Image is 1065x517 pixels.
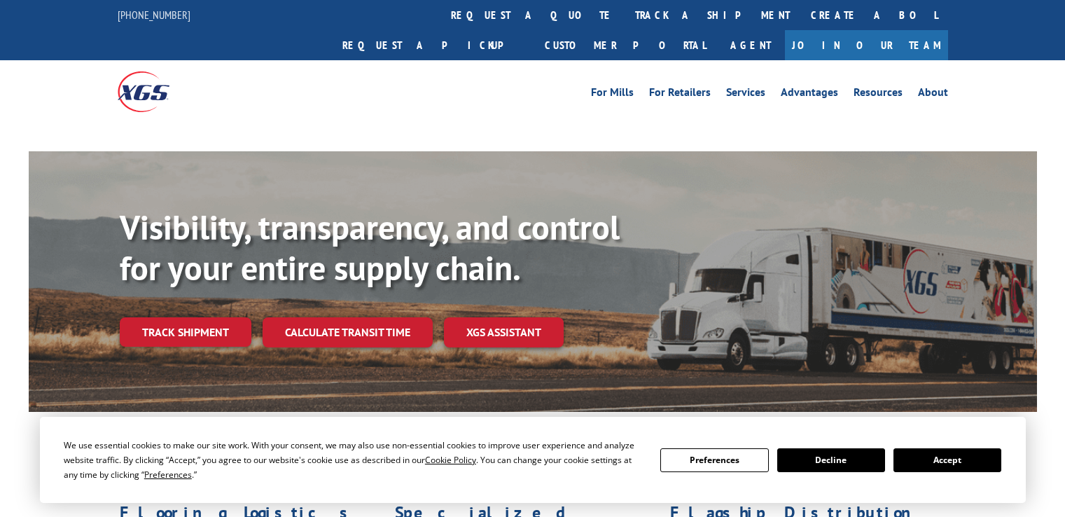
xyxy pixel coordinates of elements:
[120,205,620,289] b: Visibility, transparency, and control for your entire supply chain.
[64,438,643,482] div: We use essential cookies to make our site work. With your consent, we may also use non-essential ...
[716,30,785,60] a: Agent
[425,454,476,466] span: Cookie Policy
[777,448,885,472] button: Decline
[854,87,903,102] a: Resources
[534,30,716,60] a: Customer Portal
[120,317,251,347] a: Track shipment
[649,87,711,102] a: For Retailers
[263,317,433,347] a: Calculate transit time
[781,87,838,102] a: Advantages
[118,8,190,22] a: [PHONE_NUMBER]
[918,87,948,102] a: About
[591,87,634,102] a: For Mills
[444,317,564,347] a: XGS ASSISTANT
[144,469,192,481] span: Preferences
[726,87,765,102] a: Services
[660,448,768,472] button: Preferences
[785,30,948,60] a: Join Our Team
[40,417,1026,503] div: Cookie Consent Prompt
[332,30,534,60] a: Request a pickup
[893,448,1001,472] button: Accept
